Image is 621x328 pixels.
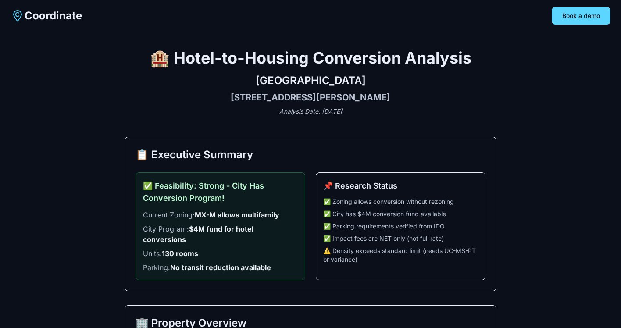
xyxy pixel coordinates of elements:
[125,107,496,116] p: Analysis Date: [DATE]
[552,7,610,25] button: Book a demo
[323,246,478,264] li: ⚠️ Density exceeds standard limit (needs UC-MS-PT or variance)
[143,248,298,259] li: Units:
[143,225,253,244] strong: $4M fund for hotel conversions
[136,148,485,162] h2: 📋 Executive Summary
[11,9,82,23] a: Coordinate
[323,222,478,231] li: ✅ Parking requirements verified from IDO
[143,210,298,220] li: Current Zoning:
[323,180,478,192] h3: 📌 Research Status
[323,197,478,206] li: ✅ Zoning allows conversion without rezoning
[162,249,198,258] strong: 130 rooms
[323,210,478,218] li: ✅ City has $4M conversion fund available
[143,180,298,204] h3: ✅ Feasibility: Strong - City Has Conversion Program!
[25,9,82,23] span: Coordinate
[125,91,496,103] h3: [STREET_ADDRESS][PERSON_NAME]
[125,74,496,88] h2: [GEOGRAPHIC_DATA]
[11,9,25,23] img: Coordinate
[143,262,298,273] li: Parking:
[125,49,496,67] h1: 🏨 Hotel-to-Housing Conversion Analysis
[195,210,279,219] strong: MX-M allows multifamily
[170,263,271,272] strong: No transit reduction available
[143,224,298,245] li: City Program:
[323,234,478,243] li: ✅ Impact fees are NET only (not full rate)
